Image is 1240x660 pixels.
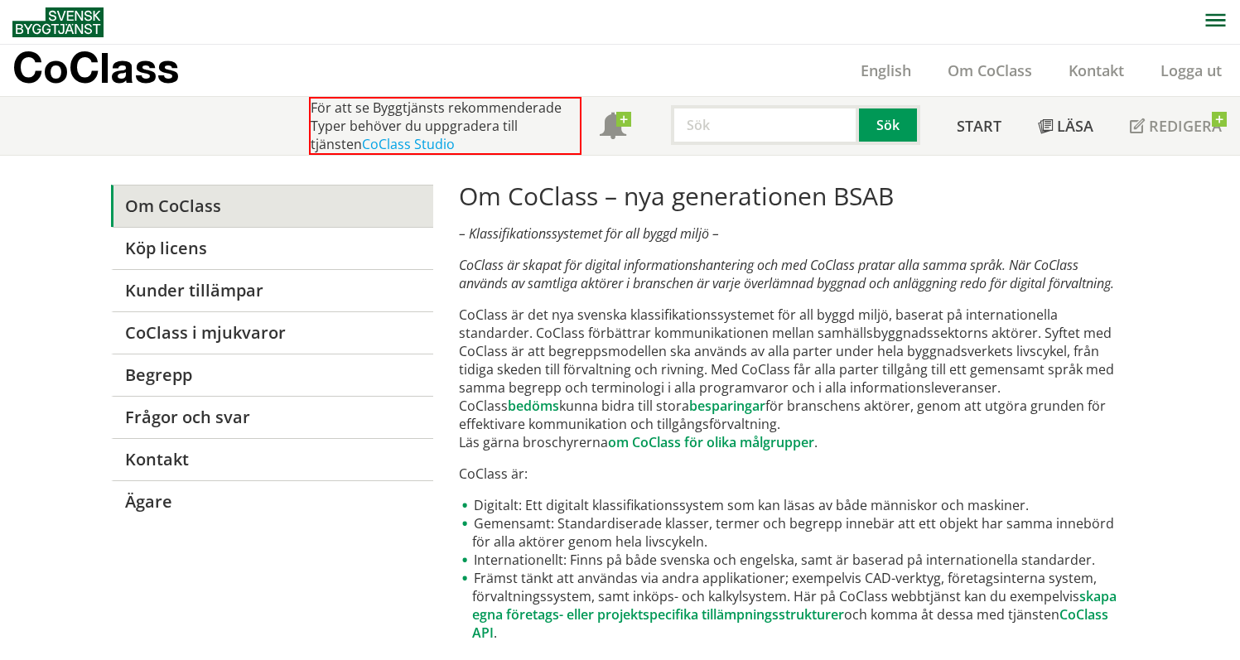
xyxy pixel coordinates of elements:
[459,551,1129,569] li: Internationellt: Finns på både svenska och engelska, samt är baserad på internationella standarder.
[111,480,433,523] a: Ägare
[1020,97,1112,155] a: Läsa
[842,60,929,80] a: English
[111,438,433,480] a: Kontakt
[111,354,433,396] a: Begrepp
[1142,60,1240,80] a: Logga ut
[600,114,626,141] span: Notifikationer
[608,433,814,451] a: om CoClass för olika målgrupper
[459,224,719,243] em: – Klassifikationssystemet för all byggd miljö –
[12,45,215,96] a: CoClass
[689,397,765,415] a: besparingar
[12,58,179,77] p: CoClass
[111,227,433,269] a: Köp licens
[459,496,1129,514] li: Digitalt: Ett digitalt klassifikationssystem som kan läsas av både människor och maskiner.
[459,181,1129,211] h1: Om CoClass – nya generationen BSAB
[472,587,1117,624] a: skapa egna företags- eller projektspecifika tillämpningsstrukturer
[859,105,920,145] button: Sök
[459,465,1129,483] p: CoClass är:
[671,105,859,145] input: Sök
[459,256,1114,292] em: CoClass är skapat för digital informationshantering och med CoClass pratar alla samma språk. När ...
[111,269,433,311] a: Kunder tillämpar
[111,185,433,227] a: Om CoClass
[929,60,1050,80] a: Om CoClass
[309,97,581,155] div: För att se Byggtjänsts rekommenderade Typer behöver du uppgradera till tjänsten
[938,97,1020,155] a: Start
[957,116,1001,136] span: Start
[459,306,1129,451] p: CoClass är det nya svenska klassifikationssystemet för all byggd miljö, baserat på internationell...
[111,396,433,438] a: Frågor och svar
[1050,60,1142,80] a: Kontakt
[362,135,455,153] a: CoClass Studio
[459,569,1129,642] li: Främst tänkt att användas via andra applikationer; exempelvis CAD-verktyg, företagsinterna system...
[1057,116,1093,136] span: Läsa
[1149,116,1222,136] span: Redigera
[459,514,1129,551] li: Gemensamt: Standardiserade klasser, termer och begrepp innebär att ett objekt har samma innebörd ...
[111,311,433,354] a: CoClass i mjukvaror
[472,605,1108,642] a: CoClass API
[508,397,559,415] a: bedöms
[1112,97,1240,155] a: Redigera
[12,7,104,37] img: Svensk Byggtjänst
